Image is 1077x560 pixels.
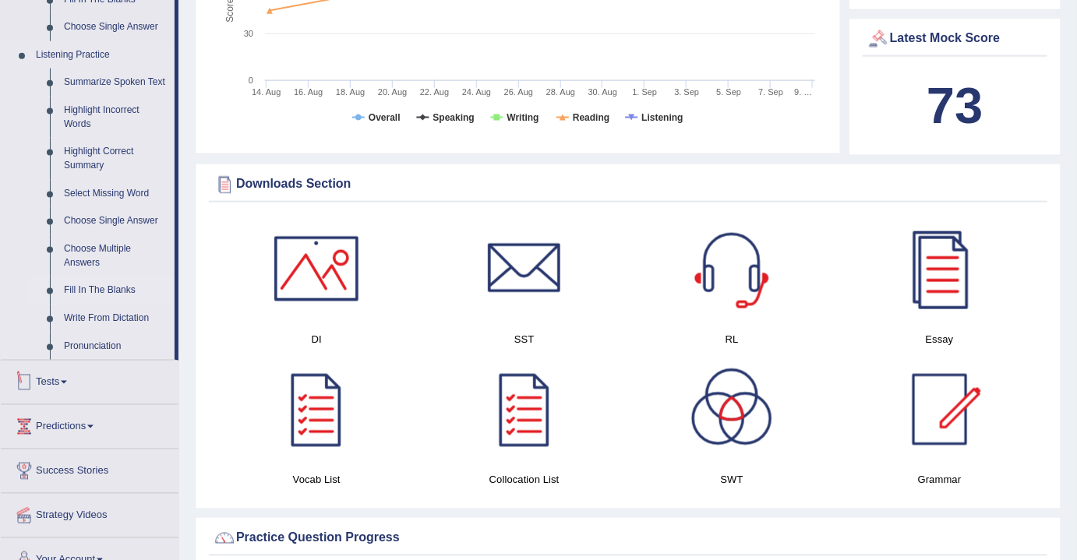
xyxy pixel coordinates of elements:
[294,87,323,97] tspan: 16. Aug
[57,305,175,333] a: Write From Dictation
[716,87,741,97] tspan: 5. Sep
[420,87,449,97] tspan: 22. Aug
[57,207,175,235] a: Choose Single Answer
[429,331,621,347] h4: SST
[1,494,178,533] a: Strategy Videos
[844,331,1036,347] h4: Essay
[927,77,983,134] b: 73
[57,13,175,41] a: Choose Single Answer
[636,472,828,488] h4: SWT
[636,331,828,347] h4: RL
[57,69,175,97] a: Summarize Spoken Text
[369,112,401,123] tspan: Overall
[573,112,609,123] tspan: Reading
[57,235,175,276] a: Choose Multiple Answers
[1,405,178,444] a: Predictions
[546,87,575,97] tspan: 28. Aug
[504,87,533,97] tspan: 26. Aug
[221,472,413,488] h4: Vocab List
[633,87,658,97] tspan: 1. Sep
[429,472,621,488] h4: Collocation List
[57,138,175,179] a: Highlight Correct Summary
[57,97,175,138] a: Highlight Incorrect Words
[844,472,1036,488] h4: Grammar
[462,87,491,97] tspan: 24. Aug
[641,112,683,123] tspan: Listening
[433,112,475,123] tspan: Speaking
[57,180,175,208] a: Select Missing Word
[867,27,1043,51] div: Latest Mock Score
[29,41,175,69] a: Listening Practice
[758,87,783,97] tspan: 7. Sep
[213,527,1043,550] div: Practice Question Progress
[1,361,178,400] a: Tests
[57,333,175,361] a: Pronunciation
[378,87,407,97] tspan: 20. Aug
[249,76,253,85] text: 0
[57,276,175,305] a: Fill In The Blanks
[588,87,617,97] tspan: 30. Aug
[794,87,812,97] tspan: 9. …
[336,87,365,97] tspan: 18. Aug
[213,173,1043,196] div: Downloads Section
[252,87,281,97] tspan: 14. Aug
[244,29,253,38] text: 30
[221,331,413,347] h4: DI
[674,87,699,97] tspan: 3. Sep
[507,112,539,123] tspan: Writing
[1,449,178,488] a: Success Stories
